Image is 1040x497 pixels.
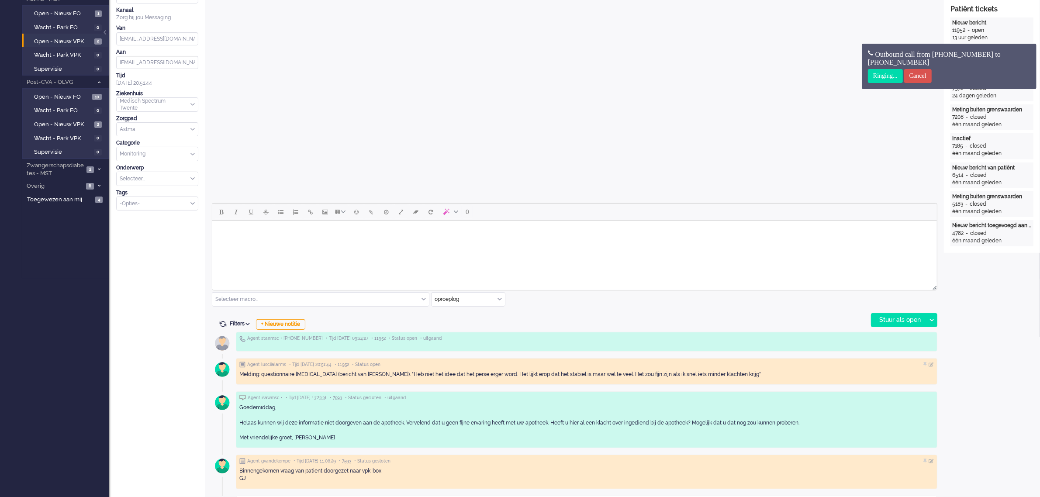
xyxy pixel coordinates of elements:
img: ic_note_grey.svg [239,458,245,464]
div: Select Tags [116,197,198,211]
div: Melding: questionnaire [MEDICAL_DATA] (bericht van [PERSON_NAME]). "Heb niet het idee dat het per... [239,371,934,378]
span: 10 [92,94,102,100]
div: - [964,172,970,179]
span: • Tijd [DATE] 20:51:44 [289,362,332,368]
span: 2 [94,121,102,128]
button: Clear formatting [408,204,423,219]
div: - [963,142,970,150]
div: closed [970,172,987,179]
span: Supervisie [34,65,92,73]
div: 5183 [952,200,963,208]
img: avatar [211,392,233,414]
span: 2 [86,166,94,173]
span: Open - Nieuw FO [34,93,90,101]
div: Binnengekomen vraag van patient doorgezet naar vpk-box GJ [239,467,934,482]
img: avatar [211,455,233,477]
div: Categorie [116,139,198,147]
span: Open - Nieuw VPK [34,121,92,129]
div: Stuur als open [871,314,926,327]
div: - [964,230,970,237]
div: één maand geleden [952,179,1032,186]
span: Supervisie [34,148,92,156]
div: Meting buiten grenswaarden [952,106,1032,114]
button: 0 [462,204,473,219]
button: Bold [214,204,229,219]
div: één maand geleden [952,121,1032,128]
span: Wacht - Park FO [34,107,92,115]
button: Underline [244,204,259,219]
div: Nieuw bericht toegevoegd aan gesprek [952,222,1032,229]
div: [DATE] 20:51:44 [116,72,198,87]
a: Open - Nieuw FO 10 [25,92,108,101]
button: Insert/edit link [303,204,318,219]
button: Add attachment [364,204,379,219]
span: • 7593 [339,458,351,464]
span: 6 [86,183,94,190]
div: Ziekenhuis [116,90,198,97]
div: Resize [929,282,937,290]
div: 4782 [952,230,964,237]
span: • Tijd [DATE] 11:06:29 [294,458,336,464]
span: 1 [95,10,102,17]
div: Patiënt tickets [950,4,1033,14]
a: Supervisie 0 [25,64,108,73]
button: Italic [229,204,244,219]
span: Open - Nieuw VPK [34,38,92,46]
input: Cancel [904,69,932,83]
span: Wacht - Park VPK [34,135,92,143]
div: Tijd [116,72,198,79]
span: Toegewezen aan mij [27,196,93,204]
span: • 7593 [330,395,342,401]
button: Bullet list [273,204,288,219]
button: Fullscreen [394,204,408,219]
div: Zorgpad [116,115,198,122]
div: 7185 [952,142,963,150]
span: • 11952 [335,362,349,368]
div: Nieuw bericht [952,19,1032,27]
img: ic_chat_grey.svg [239,395,246,400]
div: 13 uur geleden [952,34,1032,41]
a: Wacht - Park VPK 0 [25,50,108,59]
a: Wacht - Park FO 0 [25,22,108,32]
span: • Status open [352,362,380,368]
span: 4 [95,197,103,203]
button: Strikethrough [259,204,273,219]
a: Wacht - Park FO 0 [25,105,108,115]
span: • Tijd [DATE] 13:23:31 [286,395,327,401]
img: avatar [211,359,233,380]
button: Emoticons [349,204,364,219]
span: 0 [94,135,102,142]
input: Ringing... [868,69,903,83]
a: Wacht - Park VPK 0 [25,133,108,143]
span: Agent gvandekempe [247,458,290,464]
iframe: Rich Text Area [212,221,937,282]
div: Aan [116,48,198,56]
a: Open - Nieuw FO 1 [25,8,108,18]
div: closed [970,230,987,237]
div: Kanaal [116,7,198,14]
div: closed [970,114,987,121]
img: ic_telephone_grey.svg [239,335,245,342]
span: • Status gesloten [354,458,390,464]
span: Overig [25,182,83,190]
div: Nieuw bericht van patiënt [952,164,1032,172]
span: • Tijd [DATE] 09:24:27 [326,335,368,342]
button: Reset content [423,204,438,219]
img: avatar [211,332,233,354]
a: Open - Nieuw VPK 2 [25,119,108,129]
a: Toegewezen aan mij 4 [25,194,109,204]
span: • uitgaand [384,395,406,401]
div: - [964,114,970,121]
span: Open - Nieuw FO [34,10,93,18]
span: Wacht - Park FO [34,24,92,32]
div: één maand geleden [952,237,1032,245]
div: + Nieuwe notitie [256,319,305,330]
div: Goedemiddag, Helaas kunnen wij deze informatie niet doorgeven aan de apotheek. Vervelend dat u ge... [239,404,934,442]
div: Zorg bij jou Messaging [116,14,198,21]
span: Agent isawmsc • [248,395,283,401]
span: Agent stanmsc • [PHONE_NUMBER] [247,335,323,342]
span: 2 [94,38,102,45]
div: - [965,27,972,34]
div: Inactief [952,135,1032,142]
h4: Outbound call from [PHONE_NUMBER] to [PHONE_NUMBER] [868,51,1030,66]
